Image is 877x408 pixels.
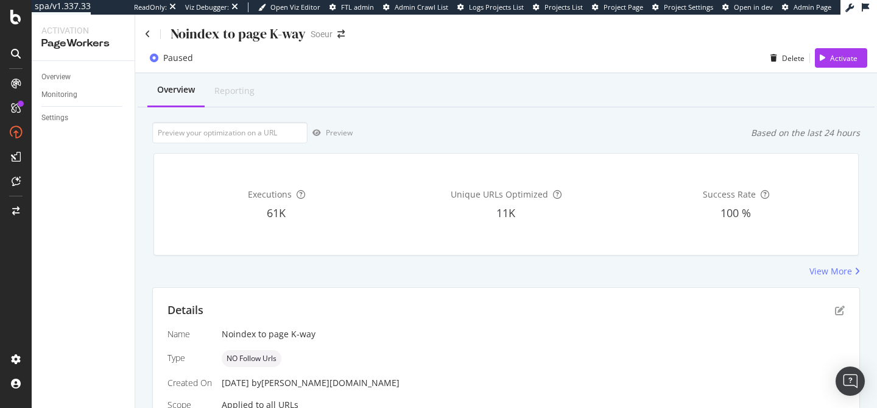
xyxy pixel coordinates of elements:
[337,30,345,38] div: arrow-right-arrow-left
[41,88,77,101] div: Monitoring
[41,88,126,101] a: Monitoring
[451,188,548,200] span: Unique URLs Optimized
[395,2,448,12] span: Admin Crawl List
[720,206,751,220] span: 100 %
[457,2,524,12] a: Logs Projects List
[152,122,308,143] input: Preview your optimization on a URL
[167,302,203,318] div: Details
[167,328,212,340] div: Name
[809,265,852,277] div: View More
[258,2,320,12] a: Open Viz Editor
[145,30,150,38] a: Click to go back
[163,52,193,64] div: Paused
[809,265,860,277] a: View More
[185,2,229,12] div: Viz Debugger:
[134,2,167,12] div: ReadOnly:
[533,2,583,12] a: Projects List
[592,2,643,12] a: Project Page
[308,123,353,143] button: Preview
[222,350,281,367] div: neutral label
[41,71,126,84] a: Overview
[782,53,805,63] div: Delete
[41,112,68,124] div: Settings
[252,377,400,389] div: by [PERSON_NAME][DOMAIN_NAME]
[222,328,845,340] div: Noindex to page K-way
[544,2,583,12] span: Projects List
[227,355,276,362] span: NO Follow Urls
[41,37,125,51] div: PageWorkers
[836,367,865,396] div: Open Intercom Messenger
[664,2,713,12] span: Project Settings
[794,2,831,12] span: Admin Page
[734,2,773,12] span: Open in dev
[703,188,756,200] span: Success Rate
[383,2,448,12] a: Admin Crawl List
[171,24,306,43] div: Noindex to page K-way
[311,28,333,40] div: Soeur
[270,2,320,12] span: Open Viz Editor
[604,2,643,12] span: Project Page
[751,127,860,139] div: Based on the last 24 hours
[830,53,858,63] div: Activate
[652,2,713,12] a: Project Settings
[766,48,805,68] button: Delete
[167,352,212,364] div: Type
[496,206,515,220] span: 11K
[41,24,125,37] div: Activation
[722,2,773,12] a: Open in dev
[329,2,374,12] a: FTL admin
[326,127,353,138] div: Preview
[167,377,212,389] div: Created On
[41,112,126,124] a: Settings
[41,71,71,84] div: Overview
[469,2,524,12] span: Logs Projects List
[214,85,255,97] div: Reporting
[835,306,845,315] div: pen-to-square
[341,2,374,12] span: FTL admin
[815,48,867,68] button: Activate
[782,2,831,12] a: Admin Page
[267,206,286,220] span: 61K
[222,377,845,389] div: [DATE]
[248,188,292,200] span: Executions
[157,84,195,96] div: Overview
